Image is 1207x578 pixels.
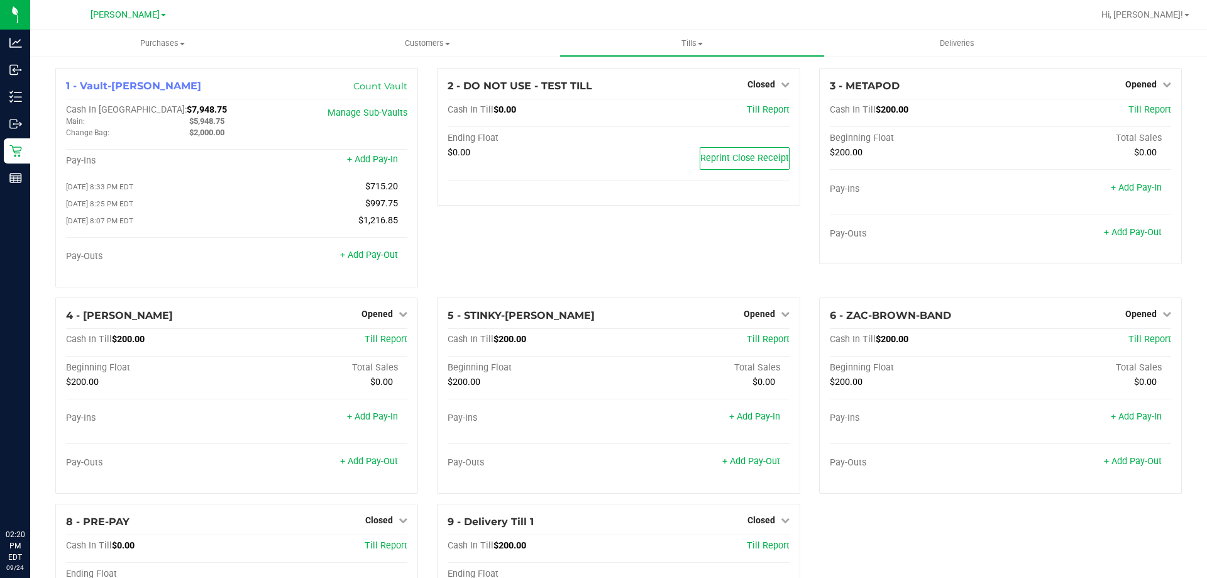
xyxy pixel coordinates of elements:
span: $200.00 [830,147,863,158]
div: Total Sales [1000,362,1171,374]
span: $200.00 [112,334,145,345]
span: $0.00 [1134,147,1157,158]
span: $200.00 [876,104,908,115]
span: 6 - ZAC-BROWN-BAND [830,309,951,321]
span: Cash In Till [830,334,876,345]
a: Till Report [747,540,790,551]
span: Closed [747,515,775,525]
a: + Add Pay-In [729,411,780,422]
span: $2,000.00 [189,128,224,137]
span: Tills [560,38,824,49]
span: $0.00 [752,377,775,387]
a: + Add Pay-Out [1104,456,1162,467]
div: Beginning Float [448,362,619,374]
div: Total Sales [1000,133,1171,144]
span: $200.00 [448,377,480,387]
span: 9 - Delivery Till 1 [448,516,534,528]
a: Till Report [365,334,407,345]
a: + Add Pay-In [347,154,398,165]
span: 8 - PRE-PAY [66,516,130,528]
span: $0.00 [448,147,470,158]
span: $1,216.85 [358,215,398,226]
iframe: Resource center [13,477,50,515]
span: Opened [1125,79,1157,89]
span: Cash In [GEOGRAPHIC_DATA]: [66,104,187,115]
a: Purchases [30,30,295,57]
a: + Add Pay-In [347,411,398,422]
div: Pay-Outs [66,251,237,262]
div: Beginning Float [830,362,1001,374]
span: Cash In Till [830,104,876,115]
span: Customers [295,38,559,49]
span: Closed [747,79,775,89]
a: Till Report [1128,334,1171,345]
span: 4 - [PERSON_NAME] [66,309,173,321]
p: 02:20 PM EDT [6,529,25,563]
span: $0.00 [370,377,393,387]
span: $200.00 [876,334,908,345]
div: Total Sales [619,362,790,374]
span: 5 - STINKY-[PERSON_NAME] [448,309,595,321]
inline-svg: Analytics [9,36,22,49]
div: Pay-Outs [830,228,1001,240]
span: $5,948.75 [189,116,224,126]
a: + Add Pay-In [1111,182,1162,193]
div: Beginning Float [66,362,237,374]
span: Opened [744,309,775,319]
span: $200.00 [493,540,526,551]
span: 3 - METAPOD [830,80,900,92]
span: Reprint Close Receipt [700,153,789,164]
a: Customers [295,30,559,57]
span: $200.00 [830,377,863,387]
span: Change Bag: [66,128,109,137]
span: Opened [361,309,393,319]
span: Cash In Till [448,334,493,345]
div: Pay-Outs [448,457,619,469]
div: Pay-Outs [66,457,237,469]
a: Deliveries [825,30,1089,57]
span: [DATE] 8:25 PM EDT [66,199,133,208]
div: Pay-Ins [66,155,237,167]
span: $200.00 [66,377,99,387]
a: Tills [559,30,824,57]
span: 1 - Vault-[PERSON_NAME] [66,80,201,92]
span: Cash In Till [448,540,493,551]
a: Till Report [1128,104,1171,115]
div: Pay-Ins [448,413,619,424]
div: Beginning Float [830,133,1001,144]
button: Reprint Close Receipt [700,147,790,170]
inline-svg: Retail [9,145,22,157]
span: Deliveries [923,38,991,49]
a: Count Vault [353,81,407,92]
span: $0.00 [493,104,516,115]
div: Pay-Outs [830,457,1001,469]
a: Till Report [747,104,790,115]
span: $715.20 [365,181,398,192]
span: Cash In Till [66,334,112,345]
span: Opened [1125,309,1157,319]
span: $0.00 [112,540,135,551]
span: 2 - DO NOT USE - TEST TILL [448,80,592,92]
span: $200.00 [493,334,526,345]
span: Main: [66,117,85,126]
a: Till Report [365,540,407,551]
span: Cash In Till [448,104,493,115]
a: Till Report [747,334,790,345]
inline-svg: Reports [9,172,22,184]
inline-svg: Inbound [9,64,22,76]
span: Closed [365,515,393,525]
a: + Add Pay-Out [1104,227,1162,238]
span: $0.00 [1134,377,1157,387]
span: $997.75 [365,198,398,209]
a: + Add Pay-In [1111,411,1162,422]
span: $7,948.75 [187,104,227,115]
span: Purchases [30,38,295,49]
span: [DATE] 8:07 PM EDT [66,216,133,225]
div: Ending Float [448,133,619,144]
div: Total Sales [237,362,408,374]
